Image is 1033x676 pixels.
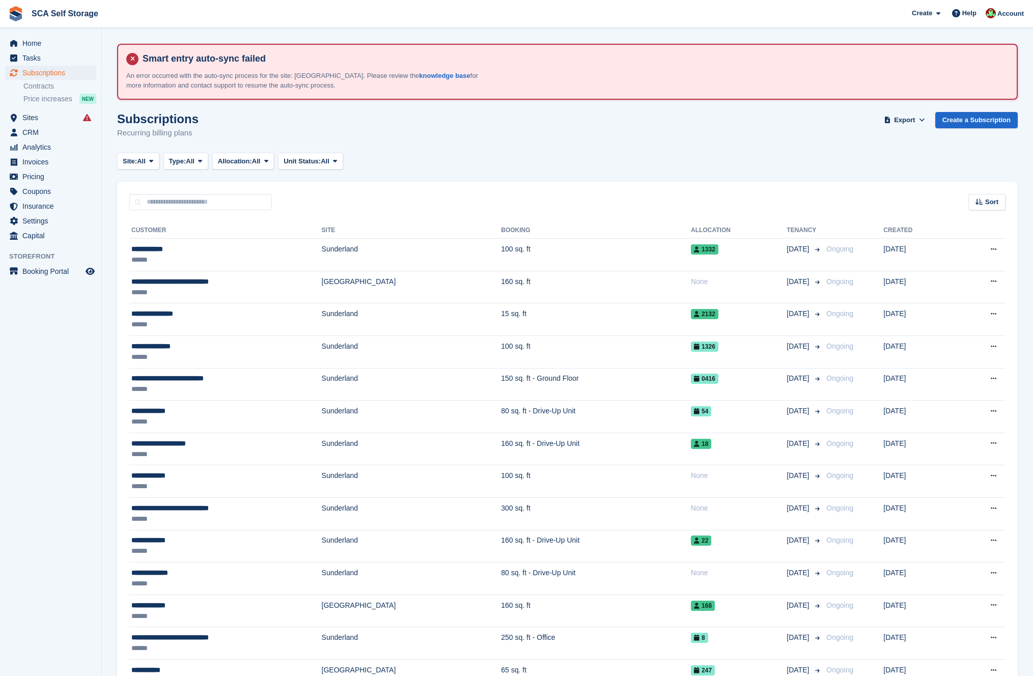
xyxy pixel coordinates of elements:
span: Insurance [22,199,83,213]
button: Export [882,112,927,129]
td: 100 sq. ft [501,335,691,368]
a: menu [5,125,96,139]
td: Sunderland [322,465,501,498]
span: [DATE] [787,665,811,675]
span: [DATE] [787,503,811,514]
td: [DATE] [883,433,954,465]
td: 160 sq. ft - Drive-Up Unit [501,433,691,465]
a: menu [5,184,96,199]
a: menu [5,214,96,228]
a: menu [5,140,96,154]
a: menu [5,155,96,169]
td: [DATE] [883,303,954,336]
td: Sunderland [322,401,501,433]
td: [DATE] [883,335,954,368]
span: Unit Status: [284,156,321,166]
span: Settings [22,214,83,228]
th: Tenancy [787,222,822,239]
td: 300 sq. ft [501,497,691,530]
td: [DATE] [883,368,954,401]
td: [DATE] [883,401,954,433]
span: Allocation: [218,156,252,166]
th: Customer [129,222,322,239]
span: Ongoing [826,407,853,415]
td: [GEOGRAPHIC_DATA] [322,271,501,303]
span: Home [22,36,83,50]
span: 168 [691,601,715,611]
td: 150 sq. ft - Ground Floor [501,368,691,401]
span: 18 [691,439,711,449]
td: 100 sq. ft [501,465,691,498]
span: All [252,156,261,166]
a: menu [5,66,96,80]
button: Site: All [117,153,159,170]
span: Tasks [22,51,83,65]
td: 100 sq. ft [501,239,691,271]
td: [DATE] [883,530,954,562]
td: 15 sq. ft [501,303,691,336]
span: [DATE] [787,535,811,546]
span: Export [894,115,915,125]
span: All [186,156,194,166]
a: menu [5,264,96,278]
span: Price increases [23,94,72,104]
td: [DATE] [883,562,954,595]
i: Smart entry sync failures have occurred [83,114,91,122]
h4: Smart entry auto-sync failed [138,53,1009,65]
span: Storefront [9,251,101,262]
span: Help [962,8,976,18]
span: Site: [123,156,137,166]
span: Ongoing [826,633,853,641]
a: menu [5,229,96,243]
a: SCA Self Storage [27,5,102,22]
td: Sunderland [322,303,501,336]
h1: Subscriptions [117,112,199,126]
td: [DATE] [883,465,954,498]
a: menu [5,110,96,125]
a: Preview store [84,265,96,277]
a: menu [5,36,96,50]
span: Ongoing [826,569,853,577]
span: Ongoing [826,601,853,609]
span: Coupons [22,184,83,199]
span: 2132 [691,309,718,319]
img: Dale Chapman [986,8,996,18]
td: [DATE] [883,595,954,627]
span: [DATE] [787,244,811,255]
span: Create [912,8,932,18]
span: [DATE] [787,373,811,384]
span: Ongoing [826,471,853,480]
span: Sort [985,197,998,207]
div: None [691,568,787,578]
span: 8 [691,633,708,643]
span: [DATE] [787,470,811,481]
a: menu [5,170,96,184]
td: 250 sq. ft - Office [501,627,691,660]
td: Sunderland [322,497,501,530]
a: Price increases NEW [23,93,96,104]
span: All [137,156,146,166]
div: NEW [79,94,96,104]
span: Type: [169,156,186,166]
th: Booking [501,222,691,239]
a: menu [5,199,96,213]
span: 1326 [691,342,718,352]
td: Sunderland [322,627,501,660]
span: [DATE] [787,600,811,611]
a: knowledge base [419,72,470,79]
td: 160 sq. ft [501,271,691,303]
span: [DATE] [787,341,811,352]
span: Sites [22,110,83,125]
td: [GEOGRAPHIC_DATA] [322,595,501,627]
td: Sunderland [322,239,501,271]
span: CRM [22,125,83,139]
span: Analytics [22,140,83,154]
span: Ongoing [826,666,853,674]
span: Ongoing [826,374,853,382]
th: Allocation [691,222,787,239]
span: All [321,156,329,166]
span: 22 [691,536,711,546]
span: 0416 [691,374,718,384]
div: None [691,470,787,481]
td: [DATE] [883,239,954,271]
